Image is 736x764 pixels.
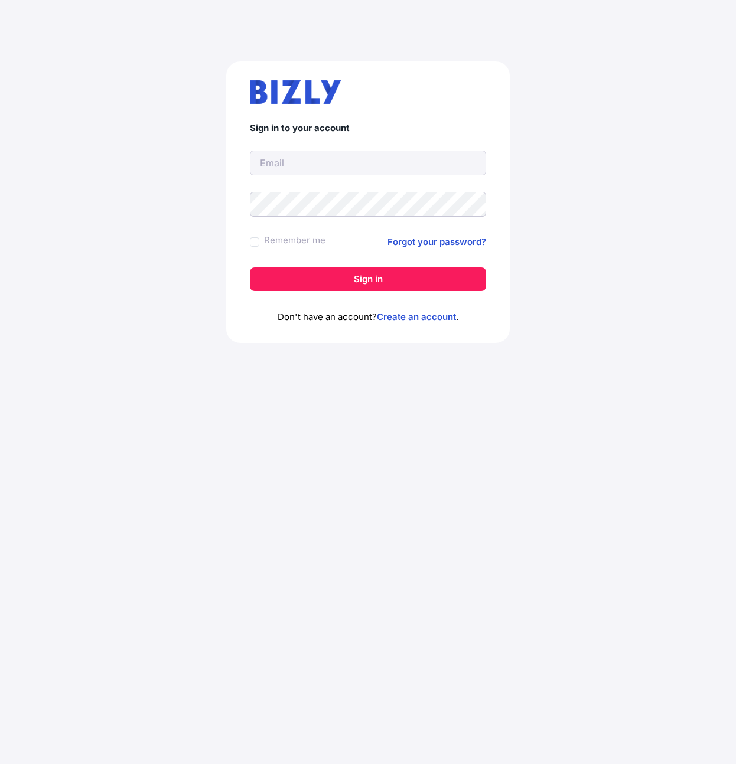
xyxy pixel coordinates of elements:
label: Remember me [264,233,325,247]
p: Don't have an account? . [250,310,486,324]
a: Create an account [377,311,456,322]
input: Email [250,151,486,175]
a: Forgot your password? [387,235,486,249]
button: Sign in [250,267,486,291]
img: bizly_logo.svg [250,80,341,104]
h4: Sign in to your account [250,123,486,134]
